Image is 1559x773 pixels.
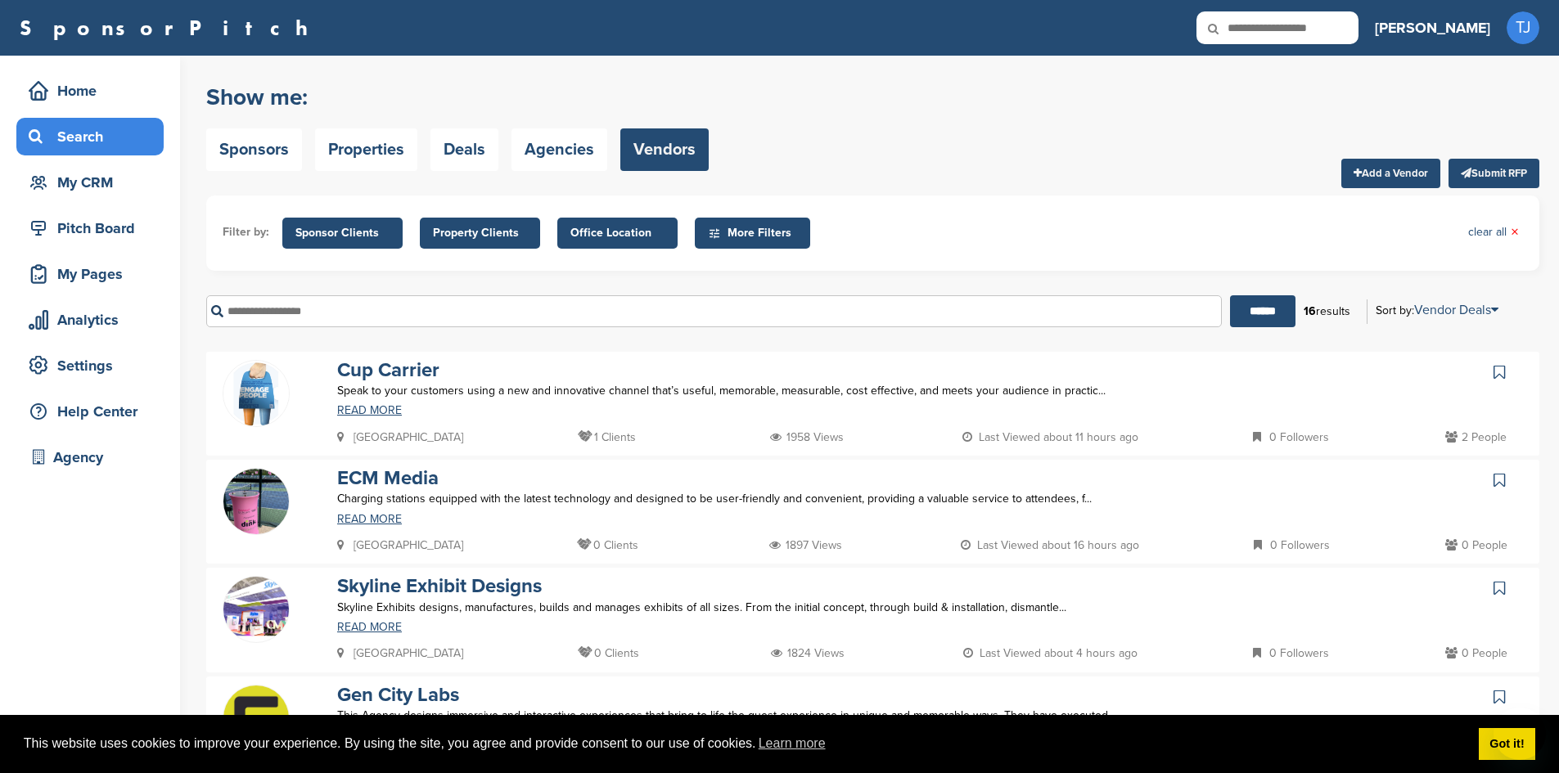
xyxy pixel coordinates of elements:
a: Home [16,72,164,110]
a: Vendors [620,128,709,171]
p: 1 Clients [578,427,636,447]
img: The dink charger [223,469,289,534]
span: Office Location [570,224,665,242]
b: 16 [1304,304,1316,318]
a: Submit RFP [1449,159,1539,188]
p: 1958 Views [770,427,844,447]
a: Sponsors [206,128,302,171]
div: My Pages [25,259,164,289]
div: Analytics [25,305,164,335]
a: learn more about cookies [756,731,828,756]
div: Help Center [25,397,164,426]
a: Agencies [511,128,607,171]
p: 0 Followers [1253,643,1329,663]
a: Pitch Board [16,209,164,247]
a: Deals [430,128,498,171]
img: Cup carrier [223,361,289,427]
div: Sort by: [1376,303,1498,317]
div: Agency [25,443,164,472]
a: READ MORE [337,514,1206,525]
div: My CRM [25,168,164,197]
a: Add a Vendor [1341,159,1440,188]
a: dismiss cookie message [1479,728,1535,761]
p: 1824 Views [771,643,845,663]
a: ECM Media [337,466,439,490]
li: Filter by: [223,223,269,241]
img: Skyline webinar behind scenes exhibitorlive2023 [223,577,289,638]
a: Cup Carrier [337,358,439,382]
p: 2 People [1445,427,1507,447]
p: [GEOGRAPHIC_DATA] [337,427,463,447]
a: Search [16,118,164,155]
p: 0 Clients [578,643,639,663]
p: 0 People [1445,535,1507,555]
p: Speak to your customers using a new and innovative channel that’s useful, memorable, measurable, ... [337,380,1206,401]
a: Analytics [16,301,164,339]
p: [GEOGRAPHIC_DATA] [337,535,463,555]
p: 0 Clients [577,535,638,555]
div: Pitch Board [25,213,164,243]
span: This website uses cookies to improve your experience. By using the site, you agree and provide co... [24,731,1466,756]
span: Sponsor Clients [295,224,390,242]
a: SponsorPitch [20,17,318,38]
p: 0 People [1445,643,1507,663]
a: [PERSON_NAME] [1375,10,1490,46]
div: Home [25,76,164,106]
span: Property Clients [433,224,527,242]
a: My Pages [16,255,164,293]
p: [GEOGRAPHIC_DATA] [337,643,463,663]
span: More Filters [708,224,802,242]
a: Agency [16,438,164,476]
div: Settings [25,351,164,380]
p: Last Viewed about 4 hours ago [963,643,1138,663]
a: Skyline Exhibit Designs [337,574,542,598]
p: 1897 Views [769,535,842,555]
p: Last Viewed about 11 hours ago [962,427,1138,447]
div: Search [25,122,164,151]
a: Gen City Labs [337,683,459,707]
p: Last Viewed about 16 hours ago [961,535,1139,555]
img: Ovugz6qm 400x400 [223,685,289,751]
h3: [PERSON_NAME] [1375,16,1490,39]
div: results [1295,298,1358,326]
span: × [1511,223,1519,241]
a: Help Center [16,393,164,430]
a: Settings [16,347,164,384]
span: TJ [1507,11,1539,44]
a: My CRM [16,164,164,201]
p: Skyline Exhibits designs, manufactures, builds and manages exhibits of all sizes. From the initia... [337,597,1206,618]
a: Properties [315,128,417,171]
a: Vendor Deals [1414,302,1498,318]
p: Charging stations equipped with the latest technology and designed to be user-friendly and conven... [337,488,1206,509]
iframe: Button to launch messaging window [1494,708,1546,760]
p: This Agency designs immersive and interactive experiences that bring to life the guest experience... [337,705,1206,726]
a: READ MORE [337,405,1206,416]
p: 0 Followers [1253,427,1329,447]
h2: Show me: [206,83,709,112]
a: READ MORE [337,622,1206,633]
p: 0 Followers [1254,535,1330,555]
a: clear all× [1468,223,1519,241]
